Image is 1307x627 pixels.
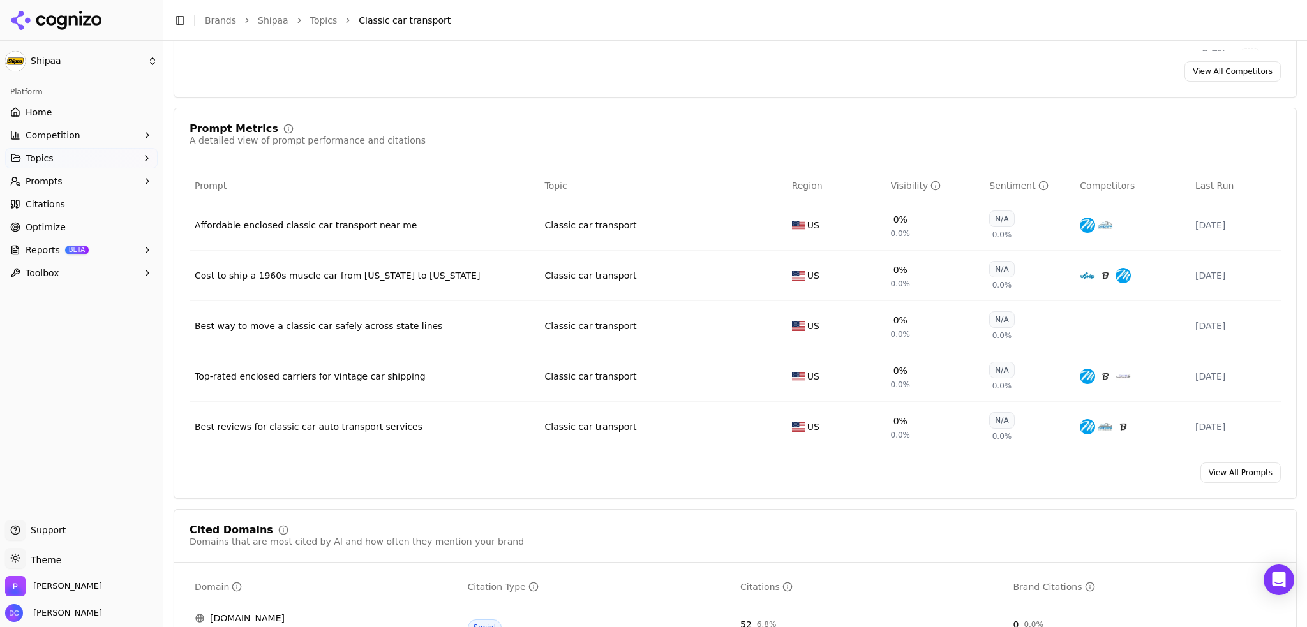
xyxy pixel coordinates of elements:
[1116,369,1131,384] img: united road
[1013,580,1095,593] div: Brand Citations
[1080,369,1095,384] img: montway auto transport
[891,279,911,289] span: 0.0%
[31,55,142,67] span: Shipaa
[1098,419,1113,434] img: sherpa auto transport
[1240,48,1260,69] button: Show roadrunner auto transport data
[5,171,158,191] button: Prompts
[190,134,426,147] div: A detailed view of prompt performance and citations
[5,263,158,283] button: Toolbox
[26,524,66,536] span: Support
[26,129,80,142] span: Competition
[1098,268,1113,283] img: amerifreight
[989,311,1014,328] div: N/A
[5,217,158,237] a: Optimize
[539,172,786,200] th: Topic
[807,420,819,433] span: US
[992,431,1012,441] span: 0.0%
[195,370,534,383] a: Top-rated enclosed carriers for vintage car shipping
[544,370,636,383] div: Classic car transport
[544,219,636,232] a: Classic car transport
[5,194,158,214] a: Citations
[740,580,793,593] div: Citations
[1184,61,1281,82] a: View All Competitors
[205,15,236,26] a: Brands
[792,221,805,230] img: US flag
[1116,419,1131,434] img: amerifreight
[893,415,907,427] div: 0%
[1195,420,1276,433] div: [DATE]
[26,175,63,188] span: Prompts
[544,420,636,433] a: Classic car transport
[28,607,102,619] span: [PERSON_NAME]
[891,380,911,390] span: 0.0%
[807,269,819,282] span: US
[544,269,636,282] a: Classic car transport
[195,612,458,624] div: [DOMAIN_NAME]
[1137,47,1227,59] div: 9.7 %
[992,230,1012,240] span: 0.0%
[807,219,819,232] span: US
[195,179,227,192] span: Prompt
[33,580,102,592] span: Perrill
[205,14,1271,27] nav: breadcrumb
[989,412,1014,429] div: N/A
[1190,172,1281,200] th: Last Run
[1116,268,1131,283] img: montway auto transport
[1195,320,1276,332] div: [DATE]
[989,179,1048,192] div: Sentiment
[886,172,985,200] th: brandMentionRate
[792,372,805,381] img: US flag
[891,179,941,192] div: Visibility
[5,576,26,596] img: Perrill
[807,370,819,383] span: US
[310,14,338,27] a: Topics
[1195,179,1234,192] span: Last Run
[787,172,886,200] th: Region
[989,362,1014,378] div: N/A
[992,381,1012,391] span: 0.0%
[468,580,539,593] div: Citation Type
[5,125,158,145] button: Competition
[65,246,89,254] span: BETA
[26,555,61,565] span: Theme
[5,604,23,622] img: Dan Cole
[792,422,805,432] img: US flag
[989,261,1014,277] div: N/A
[893,213,907,226] div: 0%
[893,364,907,377] div: 0%
[891,329,911,339] span: 0.0%
[792,179,823,192] span: Region
[190,124,278,134] div: Prompt Metrics
[463,573,736,601] th: citationTypes
[195,320,534,332] a: Best way to move a classic car safely across state lines
[195,219,534,232] a: Affordable enclosed classic car transport near me
[359,14,451,27] span: Classic car transport
[893,314,907,327] div: 0%
[992,330,1012,341] span: 0.0%
[26,267,59,279] span: Toolbox
[5,148,158,168] button: Topics
[1080,179,1135,192] span: Competitors
[1008,573,1281,601] th: brandCitationCount
[5,240,158,260] button: ReportsBETA
[5,82,158,102] div: Platform
[195,269,534,282] a: Cost to ship a 1960s muscle car from [US_STATE] to [US_STATE]
[792,321,805,331] img: US flag
[1264,564,1294,595] div: Open Intercom Messenger
[929,41,1271,77] tr: 9.7%Show roadrunner auto transport data
[258,14,288,27] a: Shipaa
[544,320,636,332] div: Classic car transport
[1195,370,1276,383] div: [DATE]
[5,576,102,596] button: Open organization switcher
[1098,369,1113,384] img: amerifreight
[26,244,60,256] span: Reports
[1200,462,1281,483] a: View All Prompts
[195,420,534,433] a: Best reviews for classic car auto transport services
